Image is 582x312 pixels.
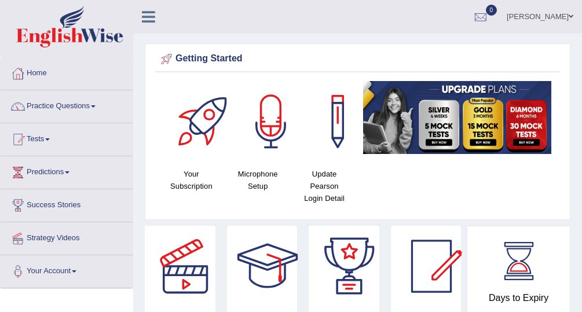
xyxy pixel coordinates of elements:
[230,168,285,192] h4: Microphone Setup
[1,156,133,185] a: Predictions
[1,90,133,119] a: Practice Questions
[480,293,557,303] h4: Days to Expiry
[1,123,133,152] a: Tests
[1,189,133,218] a: Success Stories
[363,81,551,154] img: small5.jpg
[297,168,352,204] h4: Update Pearson Login Detail
[158,50,557,68] div: Getting Started
[1,222,133,251] a: Strategy Videos
[1,57,133,86] a: Home
[1,255,133,284] a: Your Account
[164,168,219,192] h4: Your Subscription
[486,5,497,16] span: 0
